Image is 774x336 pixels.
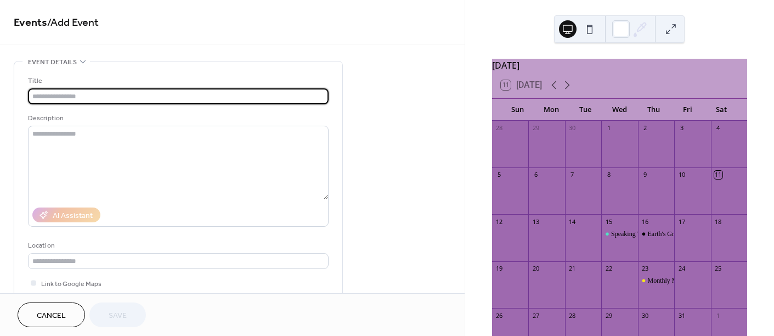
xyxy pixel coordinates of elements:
div: 8 [604,171,613,179]
div: 30 [641,311,649,320]
div: 6 [532,171,540,179]
div: 10 [677,171,686,179]
div: 5 [495,171,504,179]
span: Cancel [37,310,66,322]
div: 4 [714,124,722,132]
div: 17 [677,217,686,226]
div: 28 [568,311,577,320]
div: 9 [641,171,649,179]
div: Speaking Truth to Empire [601,229,637,239]
div: Monthly Meeting [638,276,674,285]
div: Sun [501,99,535,121]
div: Fri [670,99,704,121]
div: 24 [677,265,686,273]
div: 16 [641,217,649,226]
div: Speaking Truth to Empire [611,229,679,239]
div: 13 [532,217,540,226]
div: 18 [714,217,722,226]
div: Tue [568,99,602,121]
div: Earth's Greatest Enemy Movie Event [638,229,674,239]
div: Monthly Meeting [648,276,694,285]
div: [DATE] [492,59,747,72]
div: 28 [495,124,504,132]
div: 22 [604,265,613,273]
div: 26 [495,311,504,320]
div: Description [28,113,326,124]
div: 30 [568,124,577,132]
div: 11 [714,171,722,179]
div: 29 [532,124,540,132]
div: 7 [568,171,577,179]
div: 27 [532,311,540,320]
div: 12 [495,217,504,226]
button: Cancel [18,303,85,327]
div: 21 [568,265,577,273]
div: Mon [535,99,569,121]
div: 14 [568,217,577,226]
div: 19 [495,265,504,273]
div: 1 [604,124,613,132]
div: Location [28,240,326,251]
div: 2 [641,124,649,132]
span: Link to Google Maps [41,278,101,290]
div: 23 [641,265,649,273]
div: Sat [704,99,738,121]
div: Earth's Greatest Enemy Movie Event [648,229,745,239]
span: / Add Event [47,12,99,33]
div: 29 [604,311,613,320]
div: 3 [677,124,686,132]
div: 25 [714,265,722,273]
div: Wed [602,99,636,121]
span: Event details [28,57,77,68]
div: 15 [604,217,613,226]
div: 1 [714,311,722,320]
div: 20 [532,265,540,273]
a: Events [14,12,47,33]
div: 31 [677,311,686,320]
div: Thu [636,99,670,121]
div: Title [28,75,326,87]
